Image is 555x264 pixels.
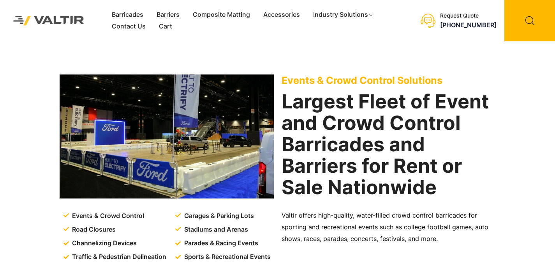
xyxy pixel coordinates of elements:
a: Accessories [257,9,307,21]
a: Cart [152,21,179,32]
span: Channelizing Devices [70,237,137,249]
span: Road Closures [70,224,116,236]
img: Valtir Rentals [6,9,92,33]
div: Request Quote [440,12,497,19]
span: Garages & Parking Lots [182,210,254,222]
span: Sports & Recreational Events [182,251,271,263]
span: Parades & Racing Events [182,237,258,249]
a: Contact Us [105,21,152,32]
p: Valtir offers high-quality, water-filled crowd control barricades for sporting and recreational e... [282,210,496,245]
a: Composite Matting [186,9,257,21]
span: Stadiums and Arenas [182,224,248,236]
span: Traffic & Pedestrian Delineation [70,251,166,263]
a: Barricades [105,9,150,21]
a: Barriers [150,9,186,21]
p: Events & Crowd Control Solutions [282,74,496,86]
a: Industry Solutions [307,9,380,21]
h2: Largest Fleet of Event and Crowd Control Barricades and Barriers for Rent or Sale Nationwide [282,91,496,198]
span: Events & Crowd Control [70,210,144,222]
a: [PHONE_NUMBER] [440,21,497,29]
